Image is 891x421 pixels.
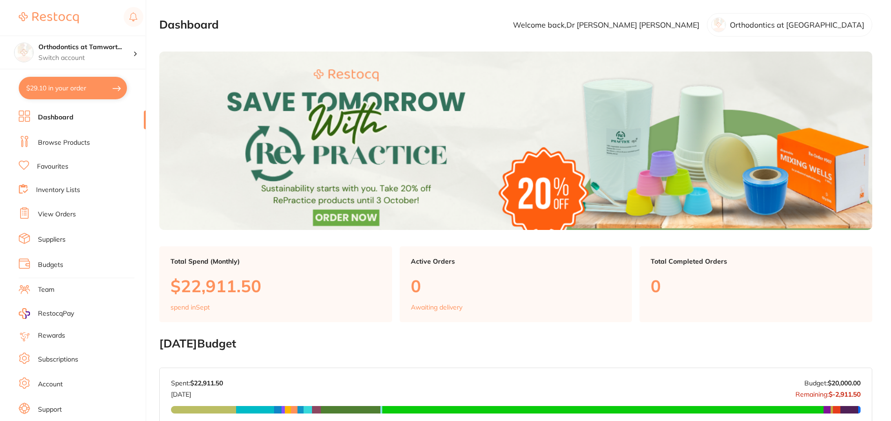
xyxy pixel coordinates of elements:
[651,276,861,295] p: 0
[159,337,872,350] h2: [DATE] Budget
[795,387,861,398] p: Remaining:
[171,258,381,265] p: Total Spend (Monthly)
[38,405,62,414] a: Support
[38,331,65,340] a: Rewards
[828,379,861,387] strong: $20,000.00
[651,258,861,265] p: Total Completed Orders
[38,235,66,244] a: Suppliers
[19,308,30,319] img: RestocqPay
[829,390,861,399] strong: $-2,911.50
[38,355,78,364] a: Subscriptions
[411,303,462,311] p: Awaiting delivery
[159,246,392,322] a: Total Spend (Monthly)$22,911.50spend inSept
[730,21,864,29] p: Orthodontics at [GEOGRAPHIC_DATA]
[38,113,74,122] a: Dashboard
[38,380,63,389] a: Account
[19,308,74,319] a: RestocqPay
[411,276,621,295] p: 0
[400,246,632,322] a: Active Orders0Awaiting delivery
[171,303,210,311] p: spend in Sept
[19,12,79,23] img: Restocq Logo
[36,185,80,195] a: Inventory Lists
[804,379,861,387] p: Budget:
[159,52,872,230] img: Dashboard
[411,258,621,265] p: Active Orders
[15,43,33,62] img: Orthodontics at Tamworth
[639,246,872,322] a: Total Completed Orders0
[513,21,699,29] p: Welcome back, Dr [PERSON_NAME] [PERSON_NAME]
[38,53,133,63] p: Switch account
[171,379,223,387] p: Spent:
[38,138,90,148] a: Browse Products
[38,309,74,318] span: RestocqPay
[19,7,79,29] a: Restocq Logo
[171,387,223,398] p: [DATE]
[37,162,68,171] a: Favourites
[19,77,127,99] button: $29.10 in your order
[159,18,219,31] h2: Dashboard
[38,210,76,219] a: View Orders
[171,276,381,295] p: $22,911.50
[38,260,63,270] a: Budgets
[38,285,54,295] a: Team
[38,43,133,52] h4: Orthodontics at Tamworth
[190,379,223,387] strong: $22,911.50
